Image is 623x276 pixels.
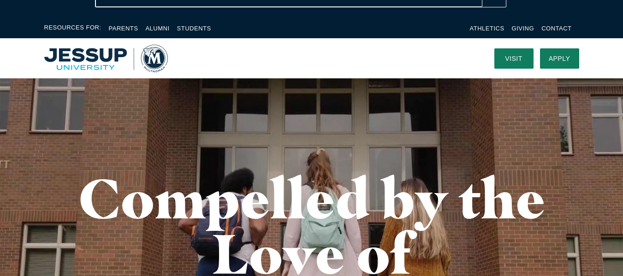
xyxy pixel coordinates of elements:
[44,23,101,34] span: Resources For:
[541,25,571,32] a: Contact
[145,25,169,32] a: Alumni
[470,25,504,32] a: Athletics
[177,25,211,32] a: Students
[44,45,168,72] a: Home
[540,48,579,69] a: Apply
[512,25,534,32] a: Giving
[109,25,138,32] a: Parents
[494,48,534,69] a: Visit
[44,45,168,72] img: Multnomah University Logo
